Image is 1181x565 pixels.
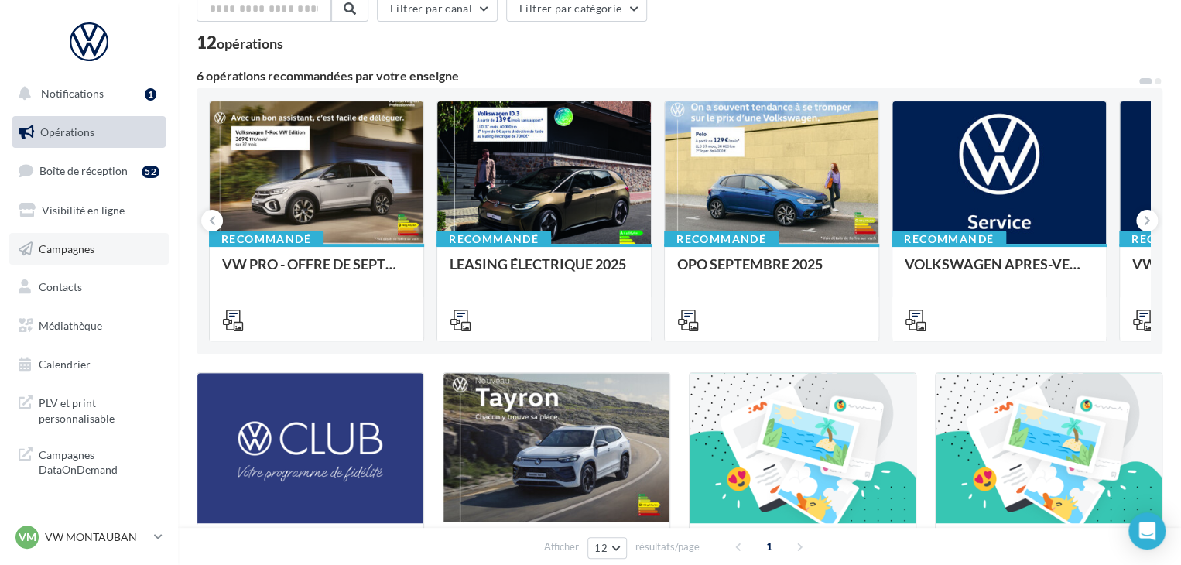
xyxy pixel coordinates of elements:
a: Boîte de réception52 [9,154,169,187]
a: VM VW MONTAUBAN [12,522,166,552]
div: 52 [142,166,159,178]
div: Recommandé [209,231,323,248]
button: Notifications 1 [9,77,163,110]
div: LEASING ÉLECTRIQUE 2025 [450,256,638,287]
div: 12 [197,34,283,51]
span: Calendrier [39,358,91,371]
div: opérations [217,36,283,50]
span: Boîte de réception [39,164,128,177]
div: OPO SEPTEMBRE 2025 [677,256,866,287]
a: PLV et print personnalisable [9,386,169,432]
a: Visibilité en ligne [9,194,169,227]
div: Recommandé [664,231,779,248]
a: Opérations [9,116,169,149]
p: VW MONTAUBAN [45,529,148,545]
a: Médiathèque [9,310,169,342]
div: Open Intercom Messenger [1128,512,1166,550]
div: 6 opérations recommandées par votre enseigne [197,70,1138,82]
div: Recommandé [436,231,551,248]
div: VOLKSWAGEN APRES-VENTE [905,256,1094,287]
div: VW PRO - OFFRE DE SEPTEMBRE 25 [222,256,411,287]
a: Calendrier [9,348,169,381]
div: 1 [145,88,156,101]
span: 12 [594,542,608,554]
div: Recommandé [892,231,1006,248]
span: Notifications [41,87,104,100]
span: Campagnes DataOnDemand [39,444,159,478]
span: Afficher [544,539,579,554]
span: Opérations [40,125,94,139]
span: 1 [757,534,782,559]
span: résultats/page [635,539,700,554]
a: Contacts [9,271,169,303]
span: Contacts [39,280,82,293]
span: Campagnes [39,241,94,255]
span: VM [19,529,36,545]
span: PLV et print personnalisable [39,392,159,426]
span: Visibilité en ligne [42,204,125,217]
span: Médiathèque [39,319,102,332]
a: Campagnes DataOnDemand [9,438,169,484]
button: 12 [587,537,627,559]
a: Campagnes [9,233,169,265]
